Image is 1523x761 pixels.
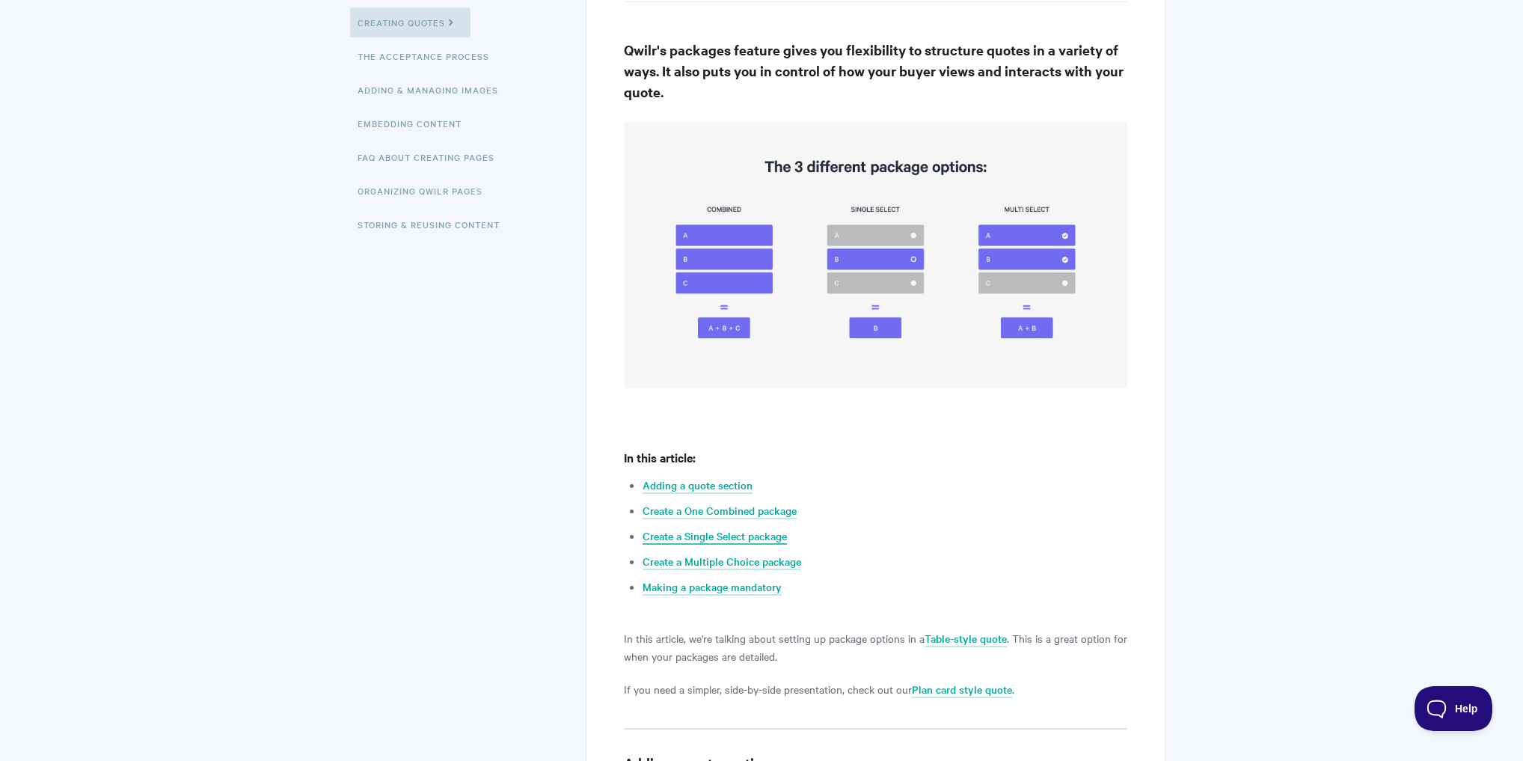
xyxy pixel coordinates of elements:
[624,680,1127,698] p: If you need a simpler, side-by-side presentation, check out our .
[643,579,782,596] a: Making a package mandatory
[925,631,1007,647] a: Table-style quote
[643,503,797,519] a: Create a One Combined package
[643,528,787,545] a: Create a Single Select package
[624,448,1127,467] h4: In this article:
[1415,686,1493,731] iframe: Toggle Customer Support
[358,75,509,105] a: Adding & Managing Images
[624,122,1127,388] img: file-rFbIlQKUoG.png
[358,142,506,172] a: FAQ About Creating Pages
[912,682,1012,698] a: Plan card style quote
[358,210,511,239] a: Storing & Reusing Content
[350,7,471,37] a: Creating Quotes
[643,477,753,494] a: Adding a quote section
[358,109,473,138] a: Embedding Content
[624,40,1127,103] h3: Qwilr's packages feature gives you flexibility to structure quotes in a variety of ways. It also ...
[624,629,1127,665] p: In this article, we're talking about setting up package options in a . This is a great option for...
[358,41,500,71] a: The Acceptance Process
[643,554,801,570] a: Create a Multiple Choice package
[358,176,494,206] a: Organizing Qwilr Pages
